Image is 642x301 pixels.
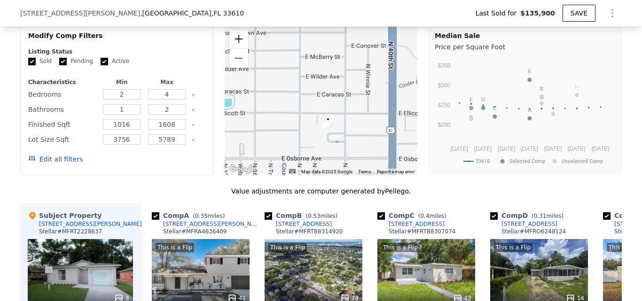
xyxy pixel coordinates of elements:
[450,146,468,152] text: [DATE]
[302,213,341,219] span: ( miles)
[389,228,455,235] div: Stellar # MFRTB8307074
[490,211,567,220] div: Comp D
[28,57,52,65] label: Sold
[268,243,307,252] div: This is a Flip
[28,31,205,48] div: Modify Comp Filters
[101,78,142,86] div: Min
[152,220,261,228] a: [STREET_ADDRESS][PERSON_NAME]
[377,211,450,220] div: Comp C
[20,8,140,18] span: [STREET_ADDRESS][PERSON_NAME]
[469,106,473,111] text: G
[156,243,194,252] div: This is a Flip
[146,78,188,86] div: Max
[28,154,83,164] button: Edit all filters
[377,169,415,174] a: Report a map error
[438,102,451,108] text: $250
[528,107,532,113] text: A
[28,78,97,86] div: Characteristics
[28,133,97,146] div: Lot Size Sqft
[420,213,429,219] span: 0.4
[592,146,610,152] text: [DATE]
[493,105,497,111] text: C
[195,213,208,219] span: 0.35
[59,57,93,65] label: Pending
[20,186,622,196] div: Value adjustments are computer generated by Pellego .
[28,48,205,55] div: Listing Status
[276,220,332,228] div: [STREET_ADDRESS]
[470,108,472,113] text: L
[189,213,228,219] span: ( miles)
[227,163,258,175] img: Google
[544,146,562,152] text: [DATE]
[481,97,485,102] text: D
[59,58,67,65] input: Pending
[191,108,195,112] button: Clear
[528,213,567,219] span: ( miles)
[191,123,195,127] button: Clear
[476,158,490,164] text: 33610
[101,58,108,65] input: Active
[28,58,36,65] input: Sold
[289,169,296,173] button: Keyboard shortcuts
[389,220,445,228] div: [STREET_ADDRESS]
[490,220,557,228] a: [STREET_ADDRESS]
[28,103,97,116] div: Bathrooms
[323,115,333,131] div: 3809 Osborne Oaks Way
[358,169,371,174] a: Terms (opens in new tab)
[501,228,566,235] div: Stellar # MFRO6248124
[534,213,547,219] span: 0.31
[435,40,616,54] div: Price per Square Foot
[301,169,352,174] span: Map data ©2025 Google
[528,69,531,74] text: E
[470,97,473,103] text: F
[435,31,616,40] div: Median Sale
[520,146,538,152] text: [DATE]
[509,158,545,164] text: Selected Comp
[474,146,492,152] text: [DATE]
[520,8,555,18] span: $135,900
[438,82,451,89] text: $300
[152,211,228,220] div: Comp A
[552,103,555,108] text: J
[229,49,248,68] button: Zoom out
[101,57,129,65] label: Active
[377,220,445,228] a: [STREET_ADDRESS]
[265,211,341,220] div: Comp B
[435,54,616,171] svg: A chart.
[494,243,532,252] div: This is a Flip
[498,146,516,152] text: [DATE]
[540,86,544,92] text: K
[438,122,451,128] text: $200
[28,118,97,131] div: Finished Sqft
[276,228,343,235] div: Stellar # MFRTB8314920
[501,220,557,228] div: [STREET_ADDRESS]
[308,213,321,219] span: 0.53
[28,88,97,101] div: Bedrooms
[39,228,102,235] div: Stellar # MFRT2228637
[163,220,261,228] div: [STREET_ADDRESS][PERSON_NAME]
[39,220,142,228] div: [STREET_ADDRESS][PERSON_NAME]
[191,93,195,97] button: Clear
[227,163,258,175] a: Open this area in Google Maps (opens a new window)
[191,138,195,142] button: Clear
[140,8,244,18] span: , [GEOGRAPHIC_DATA]
[415,213,450,219] span: ( miles)
[568,146,586,152] text: [DATE]
[381,243,420,252] div: This is a Flip
[541,93,542,98] text: I
[563,5,595,22] button: SAVE
[211,9,244,17] span: , FL 33610
[476,8,521,18] span: Last Sold for
[28,211,102,220] div: Subject Property
[603,4,622,23] button: Show Options
[265,220,332,228] a: [STREET_ADDRESS]
[163,228,227,235] div: Stellar # MFRA4636409
[229,30,248,48] button: Zoom in
[438,62,451,69] text: $350
[562,158,603,164] text: Unselected Comp
[575,84,579,90] text: H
